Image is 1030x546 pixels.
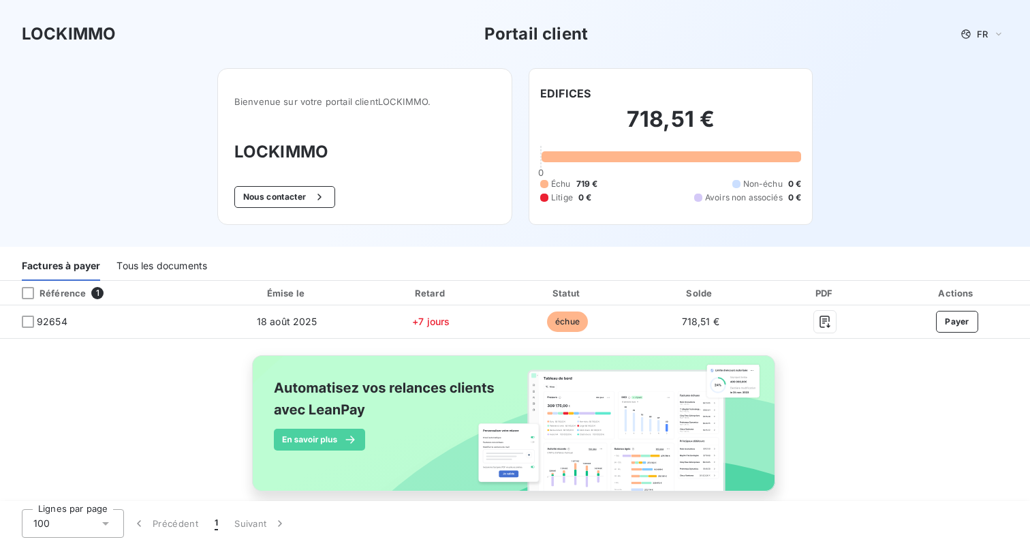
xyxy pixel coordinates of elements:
div: Statut [503,286,632,300]
h2: 718,51 € [540,106,801,147]
img: banner [240,347,790,515]
span: FR [977,29,988,40]
button: Payer [936,311,978,333]
div: Solde [638,286,764,300]
h3: LOCKIMMO [234,140,495,164]
h3: LOCKIMMO [22,22,116,46]
div: Référence [11,287,86,299]
span: Échu [551,178,571,190]
span: 1 [215,517,218,530]
span: 0 [538,167,544,178]
span: +7 jours [412,316,450,327]
span: Avoirs non associés [705,192,783,204]
span: 18 août 2025 [257,316,317,327]
span: 0 € [788,192,801,204]
button: 1 [206,509,226,538]
div: PDF [769,286,881,300]
span: échue [547,312,588,332]
button: Précédent [124,509,206,538]
span: 719 € [576,178,598,190]
span: 0 € [578,192,591,204]
div: Factures à payer [22,252,100,281]
span: 718,51 € [682,316,719,327]
span: 0 € [788,178,801,190]
span: Litige [551,192,573,204]
span: 92654 [37,315,67,329]
h6: EDIFICES [540,85,591,102]
button: Nous contacter [234,186,335,208]
span: 1 [91,287,104,299]
div: Émise le [215,286,359,300]
div: Retard [364,286,497,300]
div: Tous les documents [116,252,207,281]
div: Actions [887,286,1027,300]
span: Non-échu [743,178,783,190]
span: Bienvenue sur votre portail client LOCKIMMO . [234,96,495,107]
span: 100 [33,517,50,530]
button: Suivant [226,509,295,538]
h3: Portail client [484,22,588,46]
